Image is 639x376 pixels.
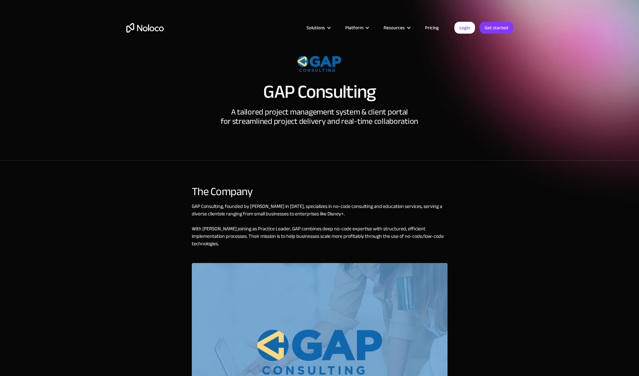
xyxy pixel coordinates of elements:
a: home [126,23,164,33]
div: Platform [337,24,376,32]
div: Resources [376,24,417,32]
a: Get started [480,22,513,34]
h1: GAP Consulting [263,82,375,101]
a: Pricing [417,24,447,32]
div: The Company [192,186,448,198]
a: Login [454,22,475,34]
a: GAP Consulting [192,202,223,211]
div: , founded by [PERSON_NAME] in [DATE], specializes in no-code consulting and education services, s... [192,203,448,263]
div: A tailored project management system & client portal for streamlined project delivery and real-ti... [221,107,418,126]
div: Solutions [307,24,325,32]
div: Solutions [299,24,337,32]
div: Resources [384,24,405,32]
div: Platform [345,24,363,32]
